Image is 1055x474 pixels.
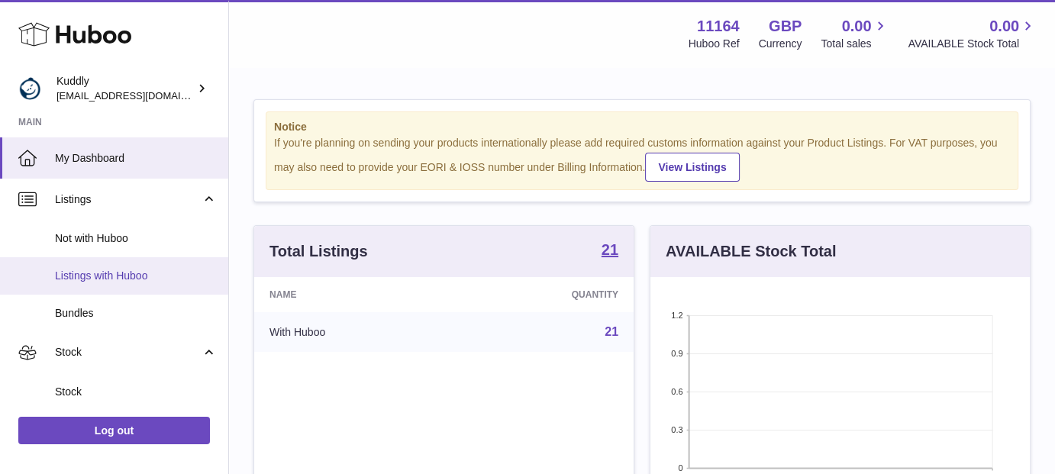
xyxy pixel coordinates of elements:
[605,325,618,338] a: 21
[18,417,210,444] a: Log out
[689,37,740,51] div: Huboo Ref
[56,74,194,103] div: Kuddly
[671,425,682,434] text: 0.3
[274,136,1010,182] div: If you're planning on sending your products internationally please add required customs informati...
[821,16,889,51] a: 0.00 Total sales
[602,242,618,257] strong: 21
[55,269,217,283] span: Listings with Huboo
[254,277,454,312] th: Name
[908,16,1037,51] a: 0.00 AVAILABLE Stock Total
[55,192,201,207] span: Listings
[666,241,836,262] h3: AVAILABLE Stock Total
[671,387,682,396] text: 0.6
[989,16,1019,37] span: 0.00
[269,241,368,262] h3: Total Listings
[55,345,201,360] span: Stock
[671,311,682,320] text: 1.2
[55,385,217,399] span: Stock
[842,16,872,37] span: 0.00
[254,312,454,352] td: With Huboo
[274,120,1010,134] strong: Notice
[454,277,634,312] th: Quantity
[759,37,802,51] div: Currency
[56,89,224,102] span: [EMAIL_ADDRESS][DOMAIN_NAME]
[671,349,682,358] text: 0.9
[55,151,217,166] span: My Dashboard
[769,16,802,37] strong: GBP
[55,231,217,246] span: Not with Huboo
[602,242,618,260] a: 21
[821,37,889,51] span: Total sales
[18,77,41,100] img: internalAdmin-11164@internal.huboo.com
[645,153,739,182] a: View Listings
[55,306,217,321] span: Bundles
[678,463,682,472] text: 0
[697,16,740,37] strong: 11164
[908,37,1037,51] span: AVAILABLE Stock Total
